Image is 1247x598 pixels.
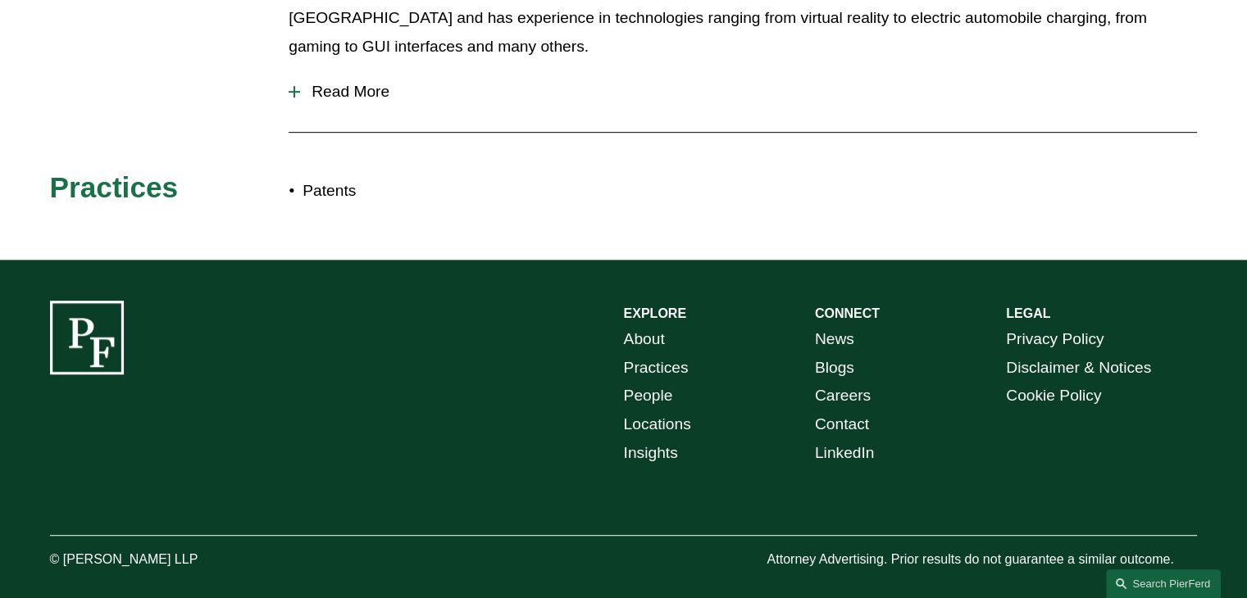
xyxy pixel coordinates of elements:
[1006,354,1151,383] a: Disclaimer & Notices
[289,70,1197,113] button: Read More
[50,171,179,203] span: Practices
[624,439,678,468] a: Insights
[815,410,869,439] a: Contact
[815,354,854,383] a: Blogs
[1006,382,1101,410] a: Cookie Policy
[303,177,623,206] p: Patents
[767,548,1197,572] p: Attorney Advertising. Prior results do not guarantee a similar outcome.
[300,83,1197,101] span: Read More
[815,306,880,320] strong: CONNECT
[1006,325,1104,354] a: Privacy Policy
[815,325,854,354] a: News
[624,325,665,354] a: About
[815,382,871,410] a: Careers
[1006,306,1050,320] strong: LEGAL
[1106,569,1221,598] a: Search this site
[624,306,686,320] strong: EXPLORE
[50,548,289,572] p: © [PERSON_NAME] LLP
[815,439,875,468] a: LinkedIn
[624,410,691,439] a: Locations
[624,354,689,383] a: Practices
[624,382,673,410] a: People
